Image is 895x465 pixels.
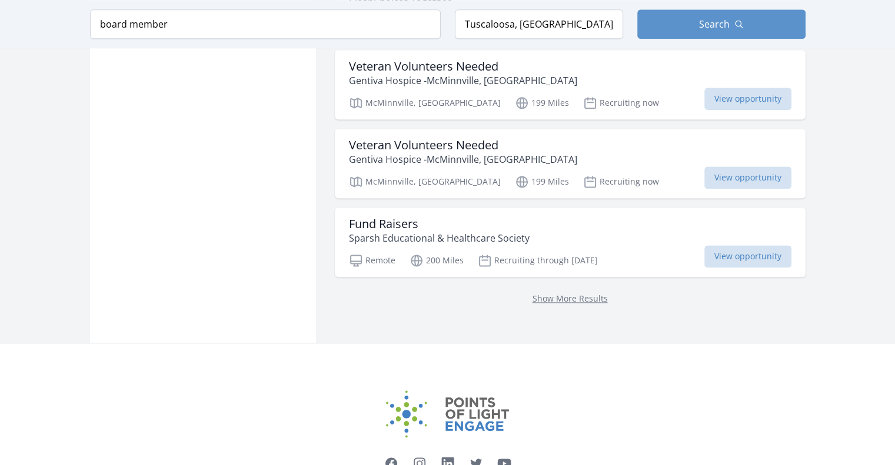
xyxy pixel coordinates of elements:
p: McMinnville, [GEOGRAPHIC_DATA] [349,96,501,110]
span: View opportunity [704,166,791,189]
p: Sparsh Educational & Healthcare Society [349,231,530,245]
p: Recruiting now [583,96,659,110]
p: 200 Miles [410,253,464,267]
input: Location [455,9,623,39]
h3: Veteran Volunteers Needed [349,59,577,73]
input: Keyword [90,9,441,39]
span: View opportunity [704,88,791,110]
p: 199 Miles [515,175,569,189]
button: Search [637,9,806,39]
a: Show More Results [533,293,608,304]
p: 199 Miles [515,96,569,110]
p: Recruiting now [583,175,659,189]
img: Points of Light Engage [386,390,510,437]
span: View opportunity [704,245,791,267]
p: McMinnville, [GEOGRAPHIC_DATA] [349,175,501,189]
h3: Fund Raisers [349,217,530,231]
p: Gentiva Hospice -McMinnville, [GEOGRAPHIC_DATA] [349,73,577,88]
a: Fund Raisers Sparsh Educational & Healthcare Society Remote 200 Miles Recruiting through [DATE] V... [335,208,806,277]
p: Remote [349,253,395,267]
p: Gentiva Hospice -McMinnville, [GEOGRAPHIC_DATA] [349,152,577,166]
span: Search [699,17,730,31]
h3: Veteran Volunteers Needed [349,138,577,152]
p: Recruiting through [DATE] [478,253,598,267]
a: Veteran Volunteers Needed Gentiva Hospice -McMinnville, [GEOGRAPHIC_DATA] McMinnville, [GEOGRAPHI... [335,50,806,119]
a: Veteran Volunteers Needed Gentiva Hospice -McMinnville, [GEOGRAPHIC_DATA] McMinnville, [GEOGRAPHI... [335,129,806,198]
